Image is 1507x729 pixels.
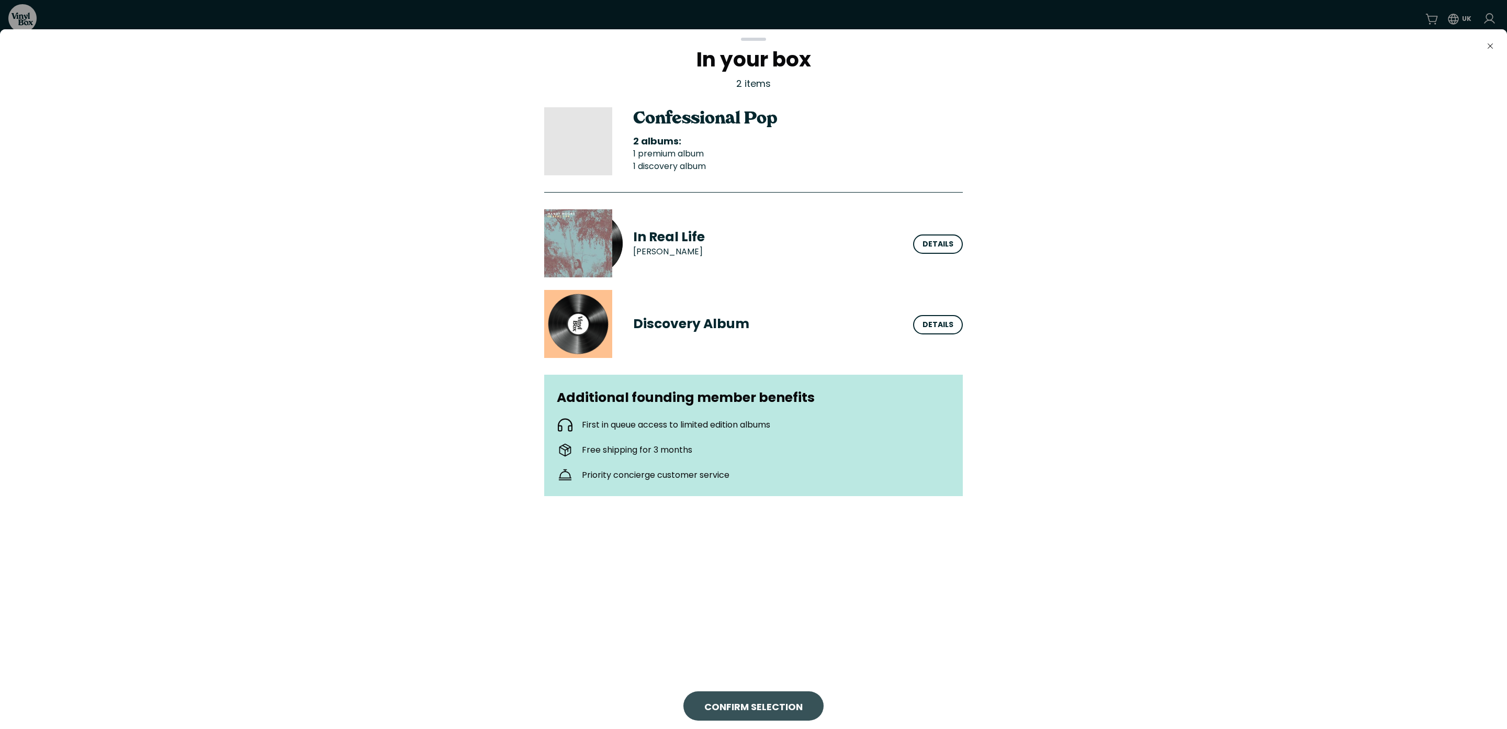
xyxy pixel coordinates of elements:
li: 1 discovery album [633,160,963,173]
button: Discovery Album artworkDiscovery Album Details [544,290,963,358]
h2: In your box [544,49,963,70]
p: Free shipping for 3 months [582,444,692,456]
button: In Real Life artworkIn Real Life [PERSON_NAME] Details [544,209,963,277]
h3: Additional founding member benefits [557,387,950,408]
h3: In Real Life [633,229,901,245]
span: CONFIRM SELECTION [704,700,803,714]
p: [PERSON_NAME] [633,245,703,258]
h3: 2 albums: [633,135,963,148]
p: 2 items [544,76,963,91]
li: 1 premium album [633,148,963,160]
div: Details [923,319,953,330]
h2: Confessional Pop [633,110,963,129]
p: First in queue access to limited edition albums [582,419,770,431]
div: Details [923,238,953,249]
h3: Discovery Album [633,316,901,332]
button: CONFIRM SELECTION [683,691,824,721]
p: Priority concierge customer service [582,469,729,481]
